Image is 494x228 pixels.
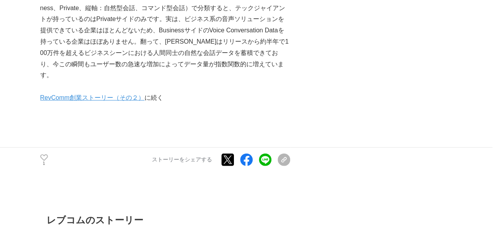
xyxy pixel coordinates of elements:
p: 1 [40,162,48,166]
a: RevComm創業ストーリー（その２） [40,94,145,101]
h3: レブコムのストーリー [46,213,448,228]
p: ストーリーをシェアする [152,156,212,163]
p: に続く [40,92,290,104]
